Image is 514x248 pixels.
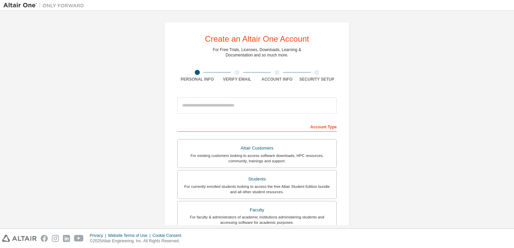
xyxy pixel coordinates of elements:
[152,233,185,238] div: Cookie Consent
[182,214,332,225] div: For faculty & administrators of academic institutions administering students and accessing softwa...
[205,35,309,43] div: Create an Altair One Account
[108,233,152,238] div: Website Terms of Use
[177,121,337,132] div: Account Type
[90,238,185,244] p: © 2025 Altair Engineering, Inc. All Rights Reserved.
[90,233,108,238] div: Privacy
[41,235,48,242] img: facebook.svg
[217,77,257,82] div: Verify Email
[3,2,87,9] img: Altair One
[182,184,332,195] div: For currently enrolled students looking to access the free Altair Student Edition bundle and all ...
[182,153,332,164] div: For existing customers looking to access software downloads, HPC resources, community, trainings ...
[182,205,332,215] div: Faculty
[63,235,70,242] img: linkedin.svg
[177,77,217,82] div: Personal Info
[182,143,332,153] div: Altair Customers
[257,77,297,82] div: Account Info
[52,235,59,242] img: instagram.svg
[2,235,37,242] img: altair_logo.svg
[182,174,332,184] div: Students
[213,47,301,58] div: For Free Trials, Licenses, Downloads, Learning & Documentation and so much more.
[74,235,84,242] img: youtube.svg
[297,77,337,82] div: Security Setup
